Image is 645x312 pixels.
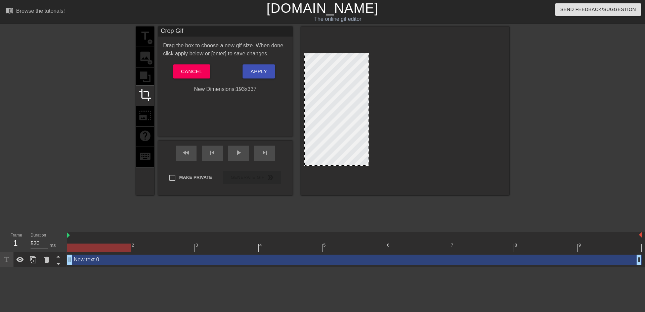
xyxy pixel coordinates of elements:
[578,242,582,249] div: 9
[181,67,202,76] span: Cancel
[10,237,20,249] div: 1
[132,242,135,249] div: 2
[208,149,216,157] span: skip_previous
[179,174,212,181] span: Make Private
[158,42,293,58] div: Drag the box to choose a new gif size. When done, click apply below or [enter] to save changes.
[639,232,642,238] img: bound-end.png
[560,5,636,14] span: Send Feedback/Suggestion
[451,242,455,249] div: 7
[66,256,73,263] span: drag_handle
[387,242,391,249] div: 6
[251,67,267,76] span: Apply
[31,233,46,238] label: Duration
[555,3,641,16] button: Send Feedback/Suggestion
[16,8,65,14] div: Browse the tutorials!
[261,149,269,157] span: skip_next
[139,89,152,101] span: crop
[515,242,518,249] div: 8
[243,64,275,79] button: Apply
[234,149,243,157] span: play_arrow
[158,85,293,93] div: New Dimensions: 193 x 337
[182,149,190,157] span: fast_rewind
[636,256,642,263] span: drag_handle
[196,242,199,249] div: 3
[49,242,56,249] div: ms
[5,232,26,252] div: Frame
[266,1,378,15] a: [DOMAIN_NAME]
[5,6,13,14] span: menu_book
[173,64,210,79] button: Cancel
[259,242,263,249] div: 4
[323,242,327,249] div: 5
[158,27,293,37] div: Crop Gif
[218,15,457,23] div: The online gif editor
[5,6,65,17] a: Browse the tutorials!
